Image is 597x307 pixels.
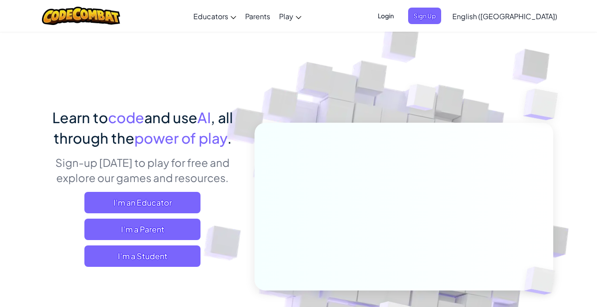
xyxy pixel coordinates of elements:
[134,129,227,147] span: power of play
[227,129,232,147] span: .
[108,108,144,126] span: code
[408,8,441,24] button: Sign Up
[44,155,241,185] p: Sign-up [DATE] to play for free and explore our games and resources.
[42,7,120,25] img: CodeCombat logo
[241,4,275,28] a: Parents
[52,108,108,126] span: Learn to
[84,245,200,267] button: I'm a Student
[372,8,399,24] button: Login
[452,12,557,21] span: English ([GEOGRAPHIC_DATA])
[448,4,562,28] a: English ([GEOGRAPHIC_DATA])
[275,4,306,28] a: Play
[505,67,583,142] img: Overlap cubes
[189,4,241,28] a: Educators
[144,108,197,126] span: and use
[279,12,293,21] span: Play
[389,66,454,133] img: Overlap cubes
[193,12,228,21] span: Educators
[84,219,200,240] a: I'm a Parent
[197,108,211,126] span: AI
[84,192,200,213] a: I'm an Educator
